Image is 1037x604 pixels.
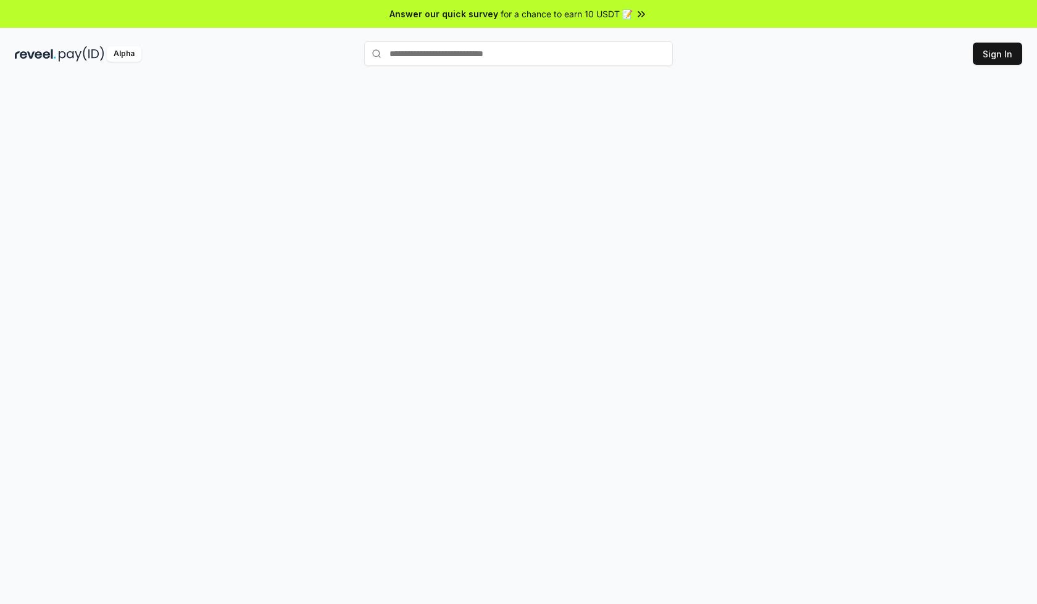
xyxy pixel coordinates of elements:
[15,46,56,62] img: reveel_dark
[107,46,141,62] div: Alpha
[59,46,104,62] img: pay_id
[973,43,1022,65] button: Sign In
[501,7,633,20] span: for a chance to earn 10 USDT 📝
[389,7,498,20] span: Answer our quick survey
